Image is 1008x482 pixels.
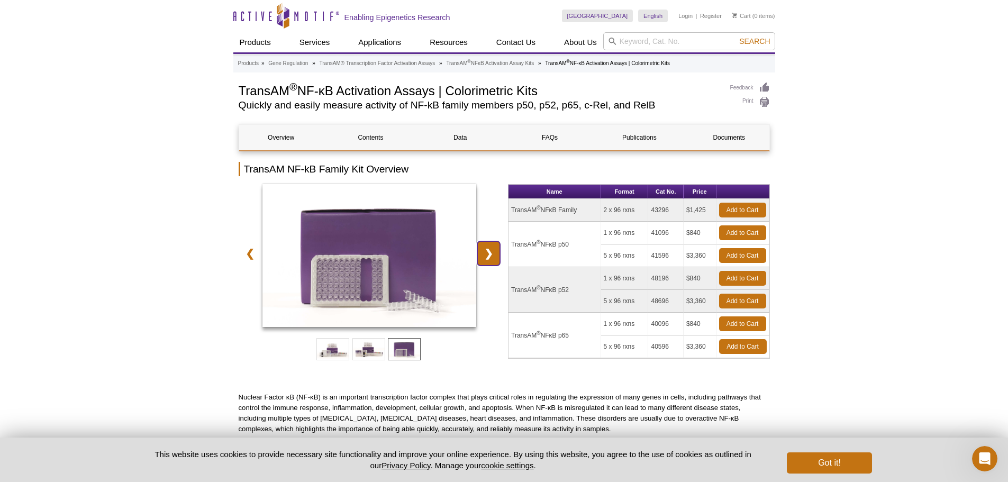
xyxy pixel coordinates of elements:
sup: ® [289,81,297,93]
td: $840 [684,222,716,244]
h2: Enabling Epigenetics Research [344,13,450,22]
td: 1 x 96 rxns [601,222,649,244]
td: $840 [684,267,716,290]
a: Overview [239,125,323,150]
a: English [638,10,668,22]
td: TransAM NFκB p52 [508,267,601,313]
p: This website uses cookies to provide necessary site functionality and improve your online experie... [137,449,770,471]
a: Add to Cart [719,316,766,331]
a: Products [233,32,277,52]
a: TransAM® Transcription Factor Activation Assays [320,59,435,68]
a: Services [293,32,337,52]
input: Keyword, Cat. No. [603,32,775,50]
td: $3,360 [684,290,716,313]
a: Applications [352,32,407,52]
a: TransAM®NFκB Activation Assay Kits [446,59,534,68]
td: $840 [684,313,716,335]
a: Contact Us [490,32,542,52]
a: Data [418,125,502,150]
li: » [261,60,265,66]
td: 5 x 96 rxns [601,335,649,358]
a: [GEOGRAPHIC_DATA] [562,10,633,22]
sup: ® [537,205,540,211]
h2: Quickly and easily measure activity of NF-kB family members p50, p52, p65, c-Rel, and RelB [239,101,720,110]
a: Login [678,12,693,20]
a: Add to Cart [719,339,767,354]
th: Price [684,185,716,199]
a: Products [238,59,259,68]
td: 43296 [648,199,683,222]
a: Register [700,12,722,20]
td: TransAM NFκB p50 [508,222,601,267]
a: Publications [597,125,682,150]
th: Cat No. [648,185,683,199]
li: (0 items) [732,10,775,22]
sup: ® [537,285,540,290]
th: Name [508,185,601,199]
td: 41096 [648,222,683,244]
img: Stripwell Plate [262,184,477,327]
a: Print [730,96,770,108]
td: 2 x 96 rxns [601,199,649,222]
td: 5 x 96 rxns [601,244,649,267]
sup: ® [567,59,570,64]
a: ❯ [477,241,500,266]
td: 41596 [648,244,683,267]
td: 40096 [648,313,683,335]
button: cookie settings [481,461,533,470]
a: Gene Regulation [268,59,308,68]
button: Search [736,37,773,46]
td: TransAM NFκB p65 [508,313,601,358]
td: 5 x 96 rxns [601,290,649,313]
a: FAQs [507,125,592,150]
li: | [696,10,697,22]
td: 1 x 96 rxns [601,313,649,335]
p: Nuclear Factor κB (NF-κB) is an important transcription factor complex that plays critical roles ... [239,392,770,434]
td: $1,425 [684,199,716,222]
td: $3,360 [684,244,716,267]
button: Got it! [787,452,871,474]
td: 48696 [648,290,683,313]
h1: TransAM NF-κB Activation Assays | Colorimetric Kits [239,82,720,98]
a: Add to Cart [719,225,766,240]
a: Stripwell Plate [262,184,477,330]
td: 48196 [648,267,683,290]
li: » [538,60,541,66]
a: ❮ [239,241,261,266]
a: Add to Cart [719,248,766,263]
sup: ® [537,330,540,336]
a: Add to Cart [719,271,766,286]
a: Resources [423,32,474,52]
a: Cart [732,12,751,20]
a: Feedback [730,82,770,94]
a: About Us [558,32,603,52]
li: » [439,60,442,66]
a: Add to Cart [719,294,766,308]
sup: ® [468,59,471,64]
iframe: Intercom live chat [972,446,997,471]
td: 1 x 96 rxns [601,267,649,290]
a: Contents [329,125,413,150]
th: Format [601,185,649,199]
td: 40596 [648,335,683,358]
li: TransAM NF-κB Activation Assays | Colorimetric Kits [545,60,670,66]
span: Search [739,37,770,46]
td: TransAM NFκB Family [508,199,601,222]
img: Your Cart [732,13,737,18]
td: $3,360 [684,335,716,358]
a: Documents [687,125,771,150]
li: » [312,60,315,66]
h2: TransAM NF-kB Family Kit Overview [239,162,770,176]
sup: ® [537,239,540,245]
a: Privacy Policy [382,461,430,470]
a: Add to Cart [719,203,766,217]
